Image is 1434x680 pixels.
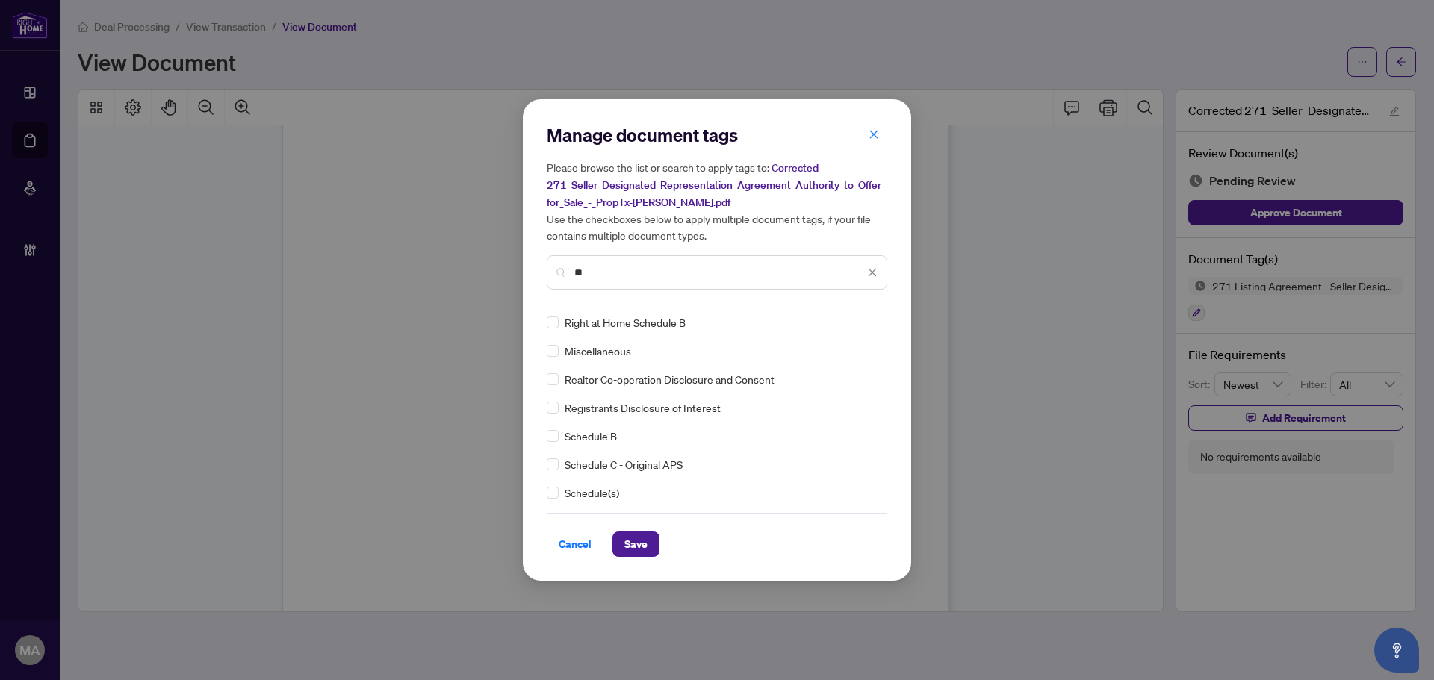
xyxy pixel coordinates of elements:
button: Open asap [1374,628,1419,673]
span: Schedule C - Original APS [565,456,683,472]
span: close [869,129,879,140]
span: Corrected 271_Seller_Designated_Representation_Agreement_Authority_to_Offer_for_Sale_-_PropTx-[PE... [547,161,886,209]
span: Right at Home Schedule B [565,314,686,331]
span: Schedule(s) [565,484,619,501]
h5: Please browse the list or search to apply tags to: Use the checkboxes below to apply multiple doc... [547,159,887,243]
span: Save [624,532,648,556]
h2: Manage document tags [547,123,887,147]
span: Realtor Co-operation Disclosure and Consent [565,371,775,387]
span: Schedule B [565,428,617,444]
button: Cancel [547,531,603,557]
span: Cancel [559,532,592,556]
span: Registrants Disclosure of Interest [565,399,721,416]
span: close [867,267,878,278]
button: Save [612,531,659,557]
span: Miscellaneous [565,343,631,359]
